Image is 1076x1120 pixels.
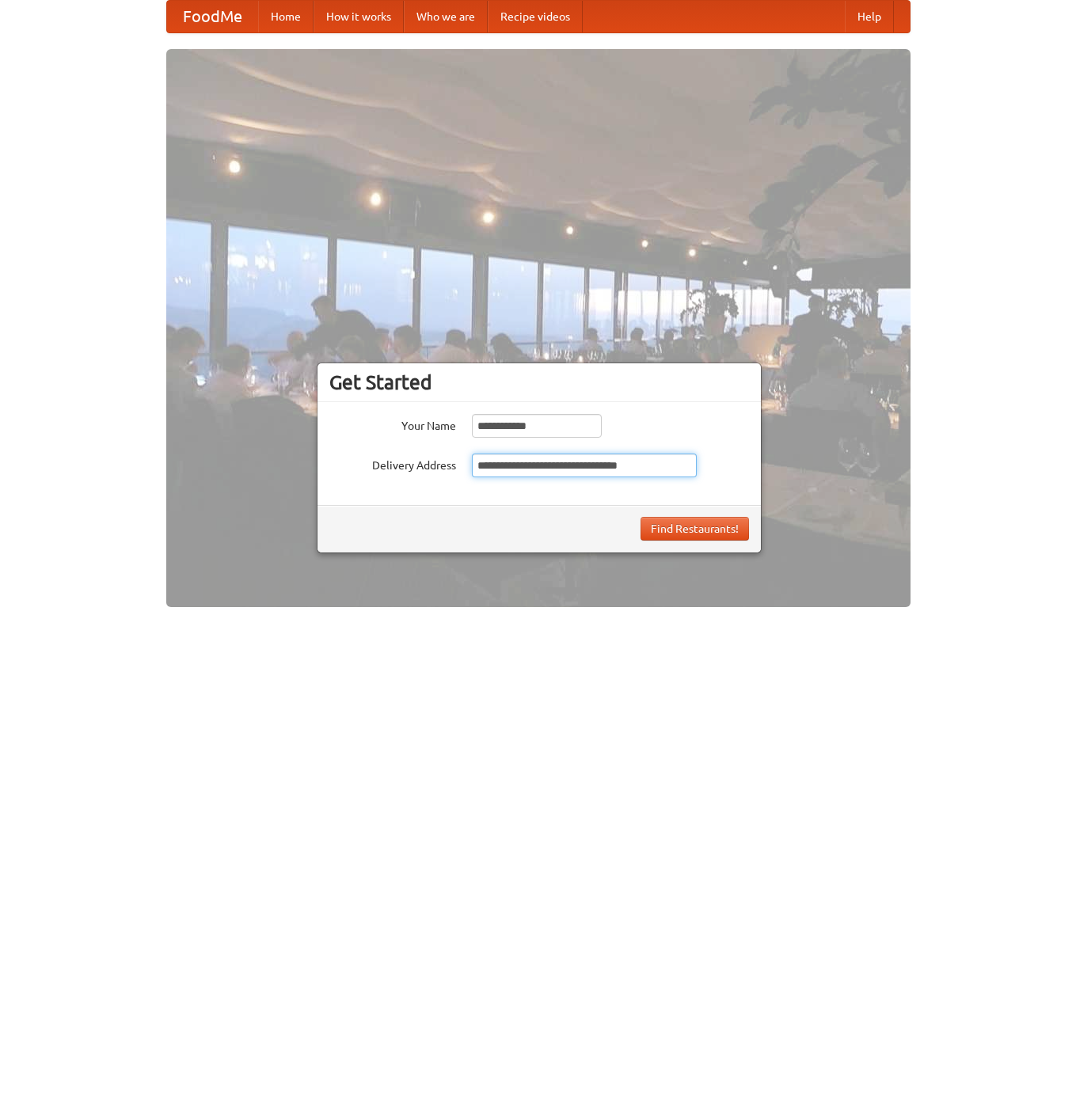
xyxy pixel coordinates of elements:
button: Find Restaurants! [641,517,749,541]
a: Help [845,1,894,32]
a: How it works [314,1,404,32]
label: Delivery Address [329,454,456,473]
label: Your Name [329,414,456,434]
h3: Get Started [329,370,749,394]
a: FoodMe [167,1,258,32]
a: Who we are [404,1,488,32]
a: Recipe videos [488,1,583,32]
a: Home [258,1,314,32]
